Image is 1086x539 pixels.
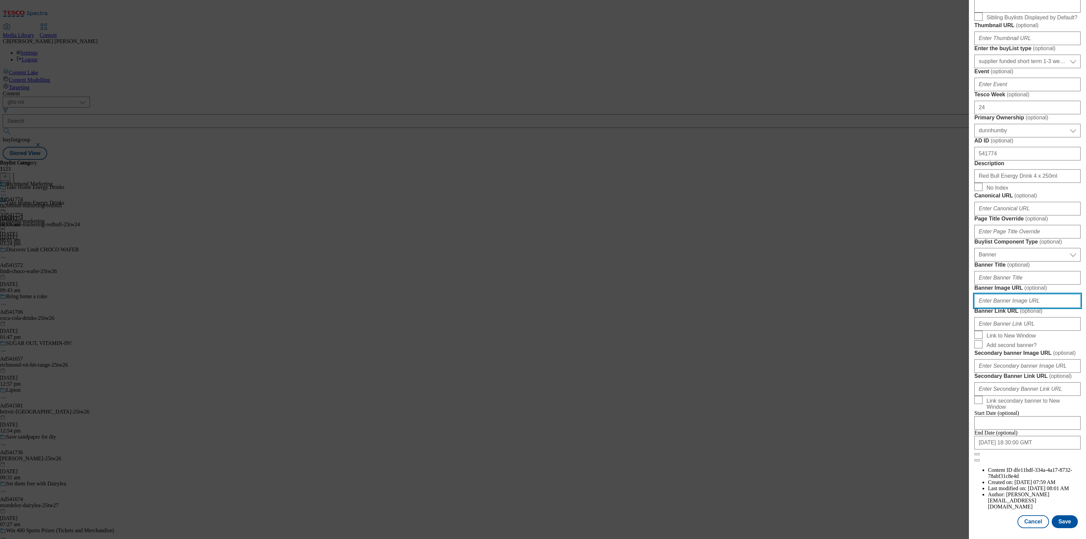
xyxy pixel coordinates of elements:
label: Page Title Override [974,215,1081,222]
span: ( optional ) [1024,285,1047,291]
input: Enter Secondary banner Image URL [974,359,1081,373]
span: Link to New Window [987,333,1036,339]
label: Thumbnail URL [974,22,1081,29]
span: ( optional ) [991,138,1013,143]
span: ( optional ) [1026,115,1048,120]
span: [DATE] 08:01 AM [1028,485,1069,491]
button: Cancel [1017,515,1049,528]
span: ( optional ) [1033,45,1055,51]
span: ( optional ) [1016,22,1038,28]
label: Event [974,68,1081,75]
label: Banner Image URL [974,285,1081,291]
span: No Index [987,185,1008,191]
span: dfe11bdf-334a-4a17-8732-78abf31c8e4d [988,467,1072,479]
span: [DATE] 07:59 AM [1014,479,1055,485]
span: Link secondary banner to New Window [987,398,1078,410]
span: ( optional ) [1007,262,1030,268]
input: Enter Page Title Override [974,225,1081,238]
span: ( optional ) [1020,308,1043,314]
label: Description [974,160,1081,167]
span: Start Date (optional) [974,410,1019,416]
span: ( optional ) [1025,216,1048,222]
button: Save [1052,515,1078,528]
label: Banner Title [974,262,1081,268]
label: Tesco Week [974,91,1081,98]
label: Secondary banner Image URL [974,350,1081,357]
input: Enter Canonical URL [974,202,1081,215]
li: Created on: [988,479,1081,485]
input: Enter Tesco Week [974,101,1081,114]
input: Enter AD ID [974,147,1081,160]
span: ( optional ) [991,69,1013,74]
span: [PERSON_NAME][EMAIL_ADDRESS][DOMAIN_NAME] [988,492,1049,509]
input: Enter Banner Link URL [974,317,1081,331]
input: Enter Date [974,416,1081,430]
label: Secondary Banner Link URL [974,373,1081,380]
li: Author: [988,492,1081,510]
label: Canonical URL [974,192,1081,199]
span: ( optional ) [1040,239,1062,245]
input: Enter Date [974,436,1081,449]
li: Last modified on: [988,485,1081,492]
span: ( optional ) [1007,92,1029,97]
label: Banner Link URL [974,308,1081,314]
input: Enter Thumbnail URL [974,32,1081,45]
input: Enter Description [974,169,1081,183]
li: Content ID [988,467,1081,479]
span: Add second banner? [987,342,1037,348]
input: Enter Banner Title [974,271,1081,285]
label: AD ID [974,137,1081,144]
input: Enter Banner Image URL [974,294,1081,308]
label: Buylist Component Type [974,238,1081,245]
input: Enter Secondary Banner Link URL [974,382,1081,396]
button: Close [974,453,980,455]
span: Sibling Buylists Displayed by Default? [987,15,1078,21]
input: Enter Event [974,78,1081,91]
span: ( optional ) [1049,373,1072,379]
span: ( optional ) [1053,350,1076,356]
span: End Date (optional) [974,430,1017,436]
span: ( optional ) [1014,193,1037,198]
label: Primary Ownership [974,114,1081,121]
label: Enter the buyList type [974,45,1081,52]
